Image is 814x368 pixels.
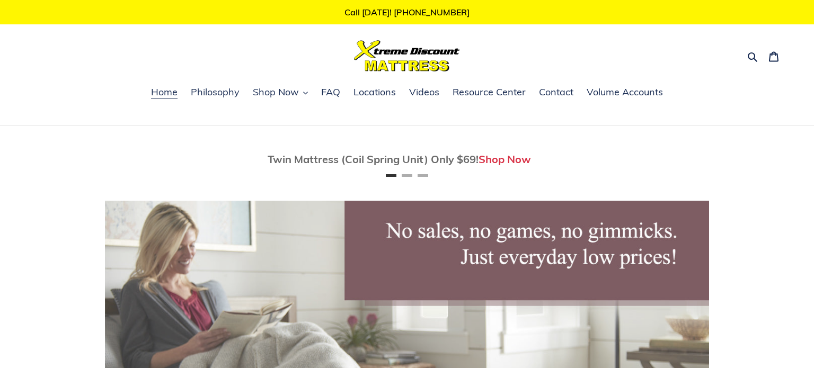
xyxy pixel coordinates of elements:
[534,85,579,101] a: Contact
[353,86,396,98] span: Locations
[539,86,573,98] span: Contact
[402,174,412,177] button: Page 2
[479,152,531,166] a: Shop Now
[247,85,313,101] button: Shop Now
[587,86,663,98] span: Volume Accounts
[581,85,668,101] a: Volume Accounts
[321,86,340,98] span: FAQ
[386,174,396,177] button: Page 1
[409,86,439,98] span: Videos
[418,174,428,177] button: Page 3
[316,85,346,101] a: FAQ
[354,40,460,71] img: Xtreme Discount Mattress
[253,86,299,98] span: Shop Now
[268,152,479,166] span: Twin Mattress (Coil Spring Unit) Only $69!
[185,85,245,101] a: Philosophy
[447,85,531,101] a: Resource Center
[191,86,240,98] span: Philosophy
[404,85,445,101] a: Videos
[146,85,183,101] a: Home
[151,86,178,98] span: Home
[453,86,526,98] span: Resource Center
[348,85,401,101] a: Locations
